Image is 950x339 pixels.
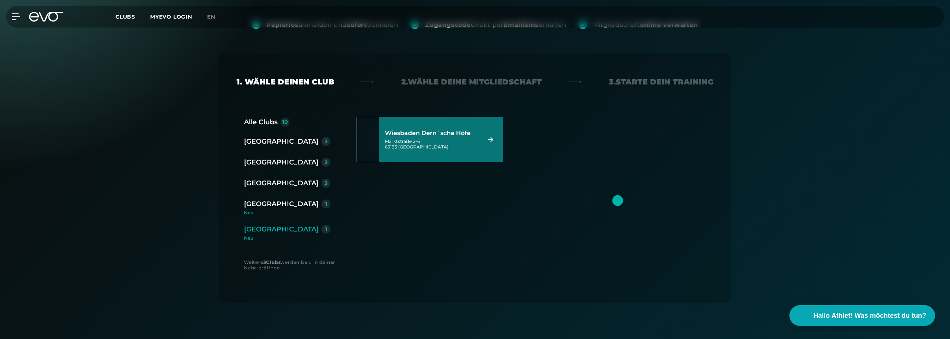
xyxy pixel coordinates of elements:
[266,259,281,265] strong: Clubs
[325,201,327,207] div: 1
[244,117,278,127] div: Alle Clubs
[324,139,327,144] div: 3
[115,13,150,20] a: Clubs
[207,13,215,20] span: en
[324,180,327,186] div: 3
[401,77,542,87] div: 2. Wähle deine Mitgliedschaft
[609,77,713,87] div: 3. Starte dein Training
[324,160,327,165] div: 2
[813,311,926,321] span: Hallo Athlet! Was möchtest du tun?
[263,259,266,265] strong: 3
[244,178,319,188] div: [GEOGRAPHIC_DATA]
[244,259,341,271] div: Weitere werden bald in deiner Nähe eröffnen
[244,224,319,234] div: [GEOGRAPHIC_DATA]
[385,129,478,137] div: Wiesbaden Dern´sche Höfe
[385,138,478,150] div: Marktstraße 2-6 65183 [GEOGRAPHIC_DATA]
[207,13,224,21] a: en
[237,77,334,87] div: 1. Wähle deinen Club
[789,305,935,326] button: Hallo Athlet! Was möchtest du tun?
[244,199,319,209] div: [GEOGRAPHIC_DATA]
[150,13,192,20] a: MYEVO LOGIN
[115,13,135,20] span: Clubs
[244,236,330,240] div: Neu
[282,119,288,125] div: 10
[244,157,319,167] div: [GEOGRAPHIC_DATA]
[325,227,327,232] div: 1
[244,136,319,147] div: [GEOGRAPHIC_DATA]
[244,211,336,215] div: Neu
